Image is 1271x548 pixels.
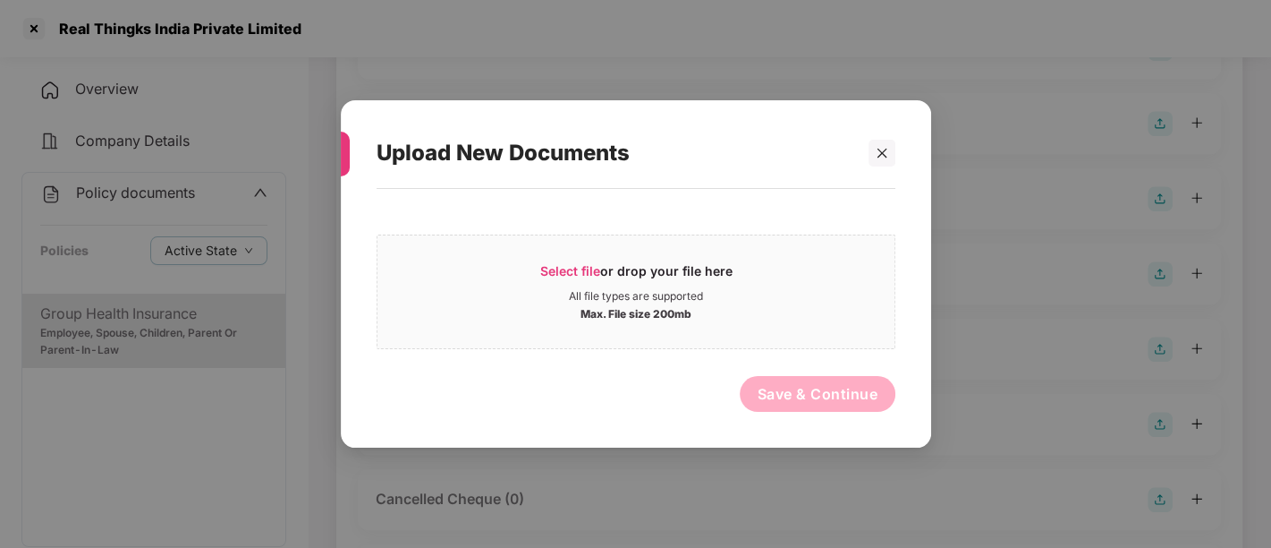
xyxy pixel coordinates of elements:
span: Select file [539,263,599,278]
div: All file types are supported [569,289,703,304]
div: or drop your file here [539,262,732,289]
div: Upload New Documents [377,118,852,188]
button: Save & Continue [739,376,895,412]
span: close [875,147,887,159]
span: Select fileor drop your file hereAll file types are supportedMax. File size 200mb [377,249,894,335]
div: Max. File size 200mb [580,304,691,321]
